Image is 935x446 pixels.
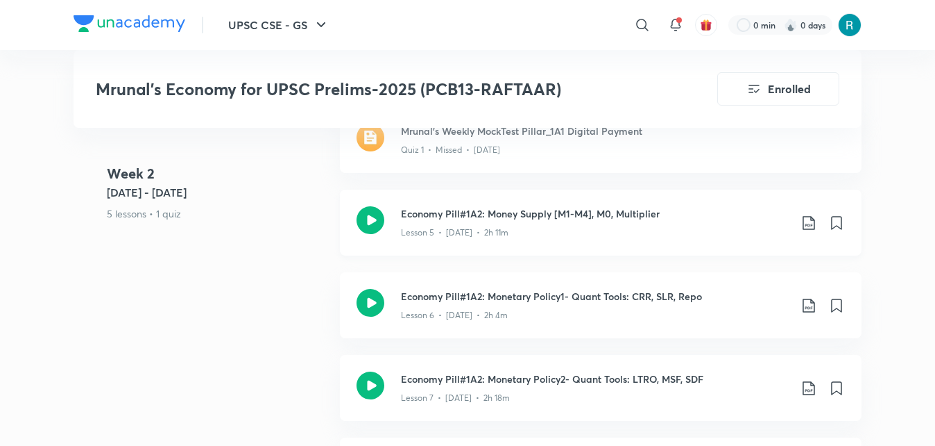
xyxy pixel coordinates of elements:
h3: Mrunal’s Economy for UPSC Prelims-2025 (PCB13-RAFTAAR) [96,79,639,99]
h3: Mrunal's Weekly MockTest Pillar_1A1 Digital Payment [401,124,845,138]
h5: [DATE] - [DATE] [107,184,329,201]
img: Company Logo [74,15,185,32]
img: Rishav Bharadwaj [838,13,861,37]
a: Economy Pill#1A2: Monetary Policy2- Quant Tools: LTRO, MSF, SDFLesson 7 • [DATE] • 2h 18m [340,355,861,438]
img: streak [784,18,798,32]
img: avatar [700,19,712,31]
a: Economy Pill#1A2: Monetary Policy1- Quant Tools: CRR, SLR, RepoLesson 6 • [DATE] • 2h 4m [340,272,861,355]
img: quiz [357,124,384,151]
button: Enrolled [717,72,839,106]
h3: Economy Pill#1A2: Money Supply [M1-M4], M0, Multiplier [401,206,789,221]
h3: Economy Pill#1A2: Monetary Policy1- Quant Tools: CRR, SLR, Repo [401,289,789,304]
button: avatar [695,14,717,36]
p: Lesson 5 • [DATE] • 2h 11m [401,226,508,239]
h4: Week 2 [107,163,329,184]
h3: Economy Pill#1A2: Monetary Policy2- Quant Tools: LTRO, MSF, SDF [401,372,789,386]
p: Lesson 6 • [DATE] • 2h 4m [401,309,508,322]
a: Company Logo [74,15,185,35]
button: UPSC CSE - GS [220,11,338,39]
p: 5 lessons • 1 quiz [107,206,329,221]
a: Economy Pill#1A2: Money Supply [M1-M4], M0, MultiplierLesson 5 • [DATE] • 2h 11m [340,190,861,272]
p: Lesson 7 • [DATE] • 2h 18m [401,392,510,404]
a: quizMrunal's Weekly MockTest Pillar_1A1 Digital PaymentQuiz 1 • Missed • [DATE] [340,107,861,190]
p: Quiz 1 • Missed • [DATE] [401,144,500,156]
